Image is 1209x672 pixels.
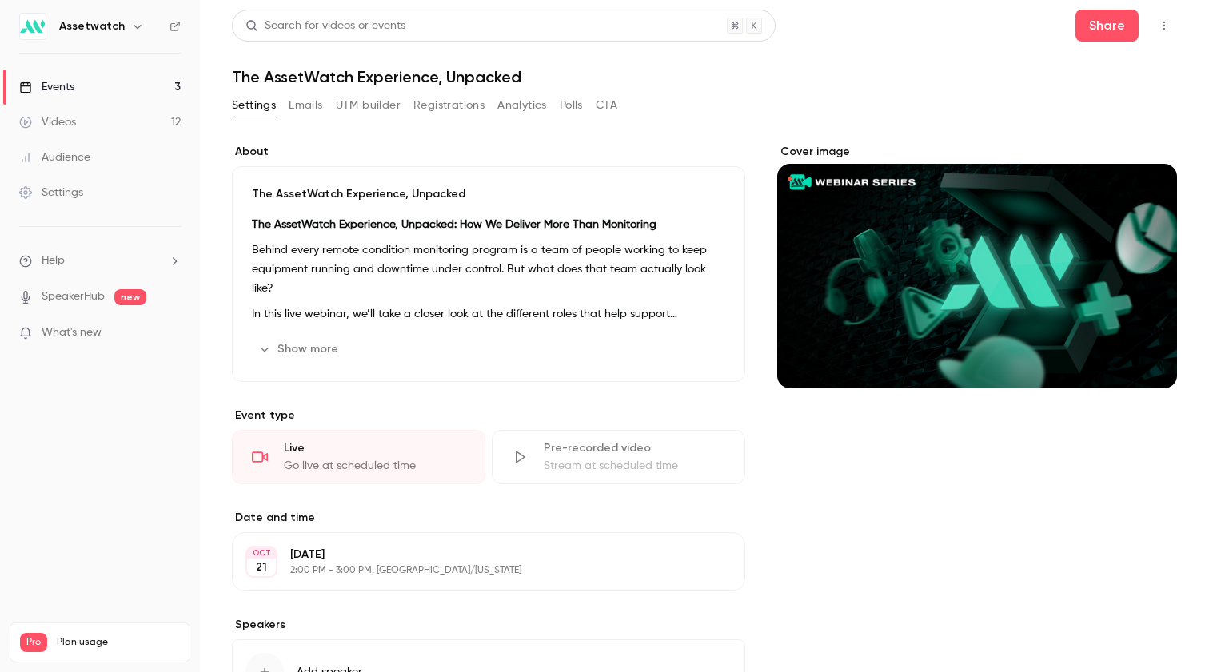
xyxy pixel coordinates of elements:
h1: The AssetWatch Experience, Unpacked [232,67,1177,86]
section: Cover image [777,144,1177,388]
span: Plan usage [57,636,180,649]
p: Event type [232,408,745,423]
li: help-dropdown-opener [19,252,181,269]
div: LiveGo live at scheduled time [232,430,485,484]
h6: Assetwatch [59,18,125,34]
div: Pre-recorded videoStream at scheduled time [492,430,745,484]
div: Search for videos or events [245,18,405,34]
p: [DATE] [290,547,660,563]
div: Videos [19,114,76,130]
div: Pre-recorded video [544,440,725,456]
div: Go live at scheduled time [284,458,465,474]
span: Help [42,252,65,269]
div: Live [284,440,465,456]
button: UTM builder [336,93,401,118]
p: In this live webinar, we’ll take a closer look at the different roles that help support manufactu... [252,304,725,324]
button: CTA [596,93,617,118]
button: Registrations [413,93,485,118]
div: Audience [19,149,90,165]
img: Assetwatch [20,14,46,39]
span: Pro [20,633,47,652]
p: 2:00 PM - 3:00 PM, [GEOGRAPHIC_DATA]/[US_STATE] [290,564,660,577]
p: Behind every remote condition monitoring program is a team of people working to keep equipment ru... [252,241,725,298]
p: The AssetWatch Experience, Unpacked [252,186,725,202]
iframe: Noticeable Trigger [162,326,181,340]
button: Share [1075,10,1139,42]
button: Show more [252,336,348,362]
span: What's new [42,324,102,341]
p: 21 [256,559,267,575]
div: Events [19,79,74,95]
strong: The AssetWatch Experience, Unpacked: How We Deliver More Than Monitoring [252,219,656,230]
label: About [232,144,745,160]
span: new [114,289,146,305]
div: OCT [247,547,276,559]
a: SpeakerHub [42,288,105,305]
div: Stream at scheduled time [544,458,725,474]
button: Analytics [497,93,547,118]
button: Settings [232,93,276,118]
label: Speakers [232,617,745,633]
label: Date and time [232,510,745,526]
button: Polls [560,93,583,118]
div: Settings [19,185,83,201]
label: Cover image [777,144,1177,160]
button: Emails [289,93,322,118]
